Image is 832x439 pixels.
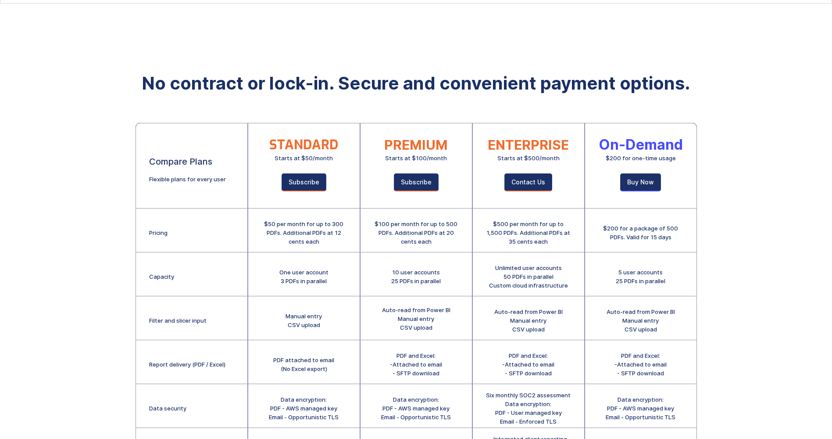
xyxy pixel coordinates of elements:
[381,395,451,421] div: Data encryption: PDF - AWS managed key Email - Opportunistic TLS
[149,404,186,413] div: Data security
[502,351,554,378] div: PDF and Excel: -Attached to email - SFTP download
[606,154,676,162] div: $200 for one-time usage
[384,140,448,149] div: PREMIUM
[616,268,665,285] div: 5 user accounts 25 PDFs in parallel
[599,140,683,149] div: On-Demand
[494,307,563,334] div: Auto-read from Power BI Manual entry CSV upload
[374,219,459,246] div: $100 per month for up to 500 PDFs. Additional PDFs at 20 cents each
[282,173,326,191] a: Subscribe
[269,395,339,421] div: Data encryption: PDF - AWS managed key Email - Opportunistic TLS
[279,268,329,285] div: One user account 3 PDFs in parallel
[489,263,568,290] div: Unlimited user accounts 50 PDFs in parallel Custom cloud infrastructure
[391,268,441,285] div: 10 user accounts 25 PDFs in parallel
[486,219,571,246] div: $500 per month for up to 1,500 PDFs. Additional PDFs at 35 cents each
[504,173,552,191] a: Contact Us
[142,72,690,94] strong: No contract or lock-in. Secure and convenient payment options.
[286,312,322,329] div: Manual entry CSV upload
[486,391,571,426] div: Six monthly SOC2 assessment Data encryption: PDF - User managed key Email - Enforced TLS
[149,175,226,184] div: Flexible plans for every user
[149,316,207,325] div: Filter and slicer input
[269,140,338,149] div: STANDARD
[606,395,675,421] div: Data encryption: PDF - AWS managed key Email - Opportunistic TLS
[598,224,683,241] div: $200 for a package of 500 PDFs. Valid for 15 days
[620,173,661,191] a: Buy Now
[149,157,212,166] div: Compare Plans
[488,140,569,149] div: ENTERPRISE
[149,360,225,369] div: Report delivery (PDF / Excel)
[497,154,560,162] div: Starts at $500/month
[390,351,442,378] div: PDF and Excel: -Attached to email - SFTP download
[394,173,439,191] a: Subscribe
[382,306,450,332] div: Auto-read from Power BI Manual entry CSV upload
[614,351,667,378] div: PDF and Excel: -Attached to email - SFTP download
[607,307,675,334] div: Auto-read from Power BI Manual entry CSV upload
[275,154,333,162] div: Starts at $50/month
[385,154,447,162] div: Starts at $100/month
[273,356,334,373] div: PDF attached to email (No Excel export)
[261,219,346,246] div: $50 per month for up to 300 PDFs. Additional PDFs at 12 cents each
[149,228,168,237] div: Pricing
[149,272,174,281] div: Capacity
